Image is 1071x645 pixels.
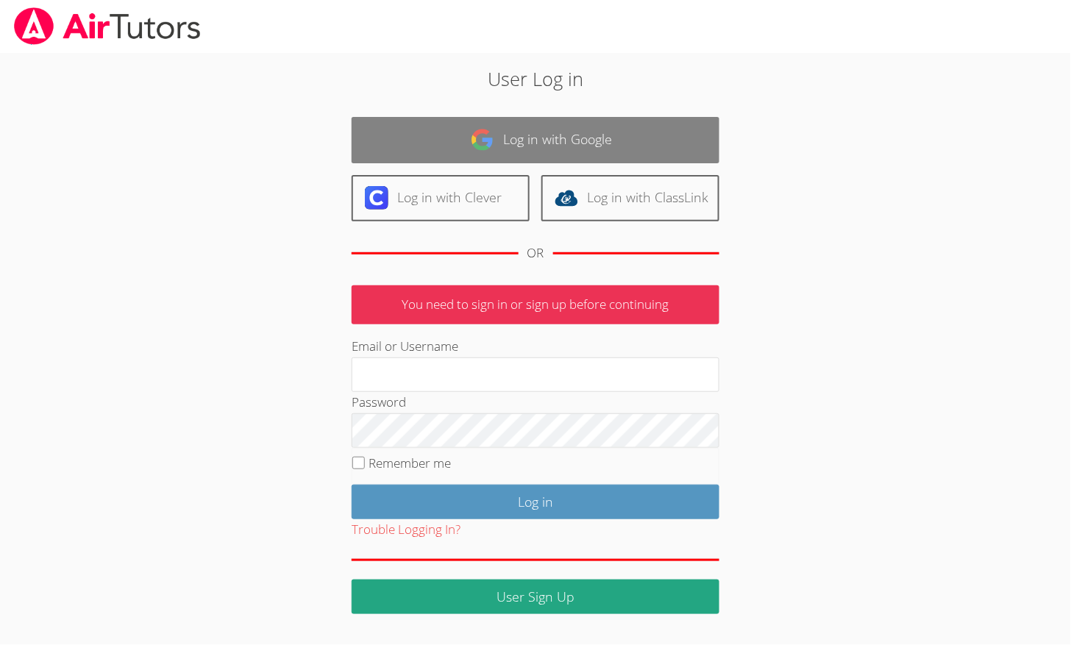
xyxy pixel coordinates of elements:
input: Log in [352,485,719,519]
a: User Sign Up [352,580,719,614]
h2: User Log in [246,65,825,93]
a: Log in with Google [352,117,719,163]
img: clever-logo-6eab21bc6e7a338710f1a6ff85c0baf02591cd810cc4098c63d3a4b26e2feb20.svg [365,186,388,210]
label: Password [352,393,406,410]
p: You need to sign in or sign up before continuing [352,285,719,324]
img: google-logo-50288ca7cdecda66e5e0955fdab243c47b7ad437acaf1139b6f446037453330a.svg [471,128,494,152]
a: Log in with Clever [352,175,530,221]
button: Trouble Logging In? [352,519,460,541]
img: airtutors_banner-c4298cdbf04f3fff15de1276eac7730deb9818008684d7c2e4769d2f7ddbe033.png [13,7,202,45]
label: Email or Username [352,338,458,354]
img: classlink-logo-d6bb404cc1216ec64c9a2012d9dc4662098be43eaf13dc465df04b49fa7ab582.svg [555,186,578,210]
div: OR [527,243,544,264]
label: Remember me [369,455,451,471]
a: Log in with ClassLink [541,175,719,221]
